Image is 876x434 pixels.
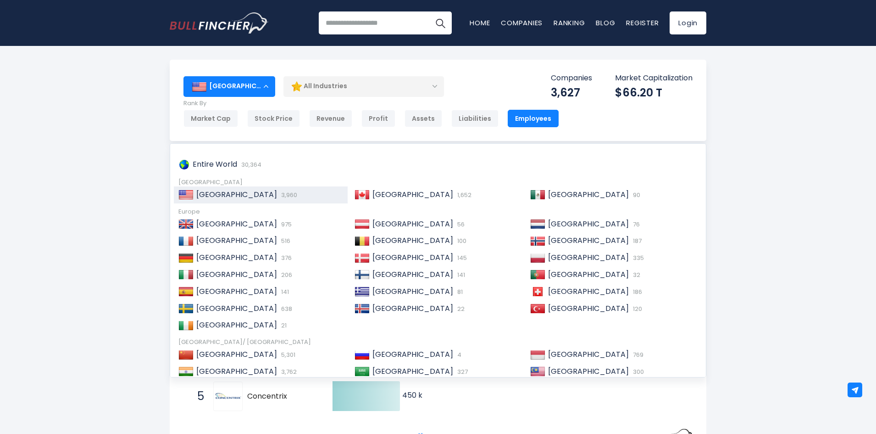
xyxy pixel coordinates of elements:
[631,367,644,376] span: 300
[193,389,202,404] span: 5
[631,287,642,296] span: 186
[361,110,395,127] div: Profit
[283,76,444,97] div: All Industries
[455,367,468,376] span: 327
[372,219,453,229] span: [GEOGRAPHIC_DATA]
[279,321,287,330] span: 21
[372,189,453,200] span: [GEOGRAPHIC_DATA]
[631,237,642,245] span: 187
[548,252,629,263] span: [GEOGRAPHIC_DATA]
[196,252,277,263] span: [GEOGRAPHIC_DATA]
[183,100,559,107] p: Rank By
[279,254,292,262] span: 376
[196,349,277,360] span: [GEOGRAPHIC_DATA]
[548,269,629,280] span: [GEOGRAPHIC_DATA]
[670,11,706,34] a: Login
[372,349,453,360] span: [GEOGRAPHIC_DATA]
[279,350,295,359] span: 5,301
[501,18,543,28] a: Companies
[239,160,261,169] span: 30,364
[279,220,292,229] span: 975
[554,18,585,28] a: Ranking
[196,189,277,200] span: [GEOGRAPHIC_DATA]
[193,159,237,169] span: Entire World
[279,271,292,279] span: 206
[372,303,453,314] span: [GEOGRAPHIC_DATA]
[455,237,466,245] span: 100
[247,110,300,127] div: Stock Price
[631,304,642,313] span: 120
[279,287,289,296] span: 141
[372,252,453,263] span: [GEOGRAPHIC_DATA]
[196,269,277,280] span: [GEOGRAPHIC_DATA]
[178,338,698,346] div: [GEOGRAPHIC_DATA]/ [GEOGRAPHIC_DATA]
[178,208,698,216] div: Europe
[196,303,277,314] span: [GEOGRAPHIC_DATA]
[626,18,659,28] a: Register
[551,85,592,100] div: 3,627
[615,85,693,100] div: $66.20 T
[615,73,693,83] p: Market Capitalization
[402,390,422,400] text: 450 k
[455,191,471,199] span: 1,652
[470,18,490,28] a: Home
[183,110,238,127] div: Market Cap
[548,303,629,314] span: [GEOGRAPHIC_DATA]
[455,220,465,229] span: 56
[548,219,629,229] span: [GEOGRAPHIC_DATA]
[279,304,292,313] span: 638
[196,235,277,246] span: [GEOGRAPHIC_DATA]
[170,12,269,34] img: Bullfincher logo
[631,220,640,229] span: 76
[455,271,465,279] span: 141
[215,383,241,410] img: Concentrix
[279,191,297,199] span: 3,960
[631,191,640,199] span: 90
[548,349,629,360] span: [GEOGRAPHIC_DATA]
[548,366,629,377] span: [GEOGRAPHIC_DATA]
[279,237,290,245] span: 516
[508,110,559,127] div: Employees
[631,254,644,262] span: 335
[631,271,640,279] span: 32
[279,367,297,376] span: 3,762
[548,286,629,297] span: [GEOGRAPHIC_DATA]
[631,350,643,359] span: 769
[170,12,268,34] a: Go to homepage
[455,350,461,359] span: 4
[551,73,592,83] p: Companies
[372,366,453,377] span: [GEOGRAPHIC_DATA]
[451,110,499,127] div: Liabilities
[196,366,277,377] span: [GEOGRAPHIC_DATA]
[455,304,465,313] span: 22
[455,254,467,262] span: 145
[372,286,453,297] span: [GEOGRAPHIC_DATA]
[455,287,463,296] span: 81
[429,11,452,34] button: Search
[183,76,275,96] div: [GEOGRAPHIC_DATA]
[178,179,698,186] div: [GEOGRAPHIC_DATA]
[548,235,629,246] span: [GEOGRAPHIC_DATA]
[372,269,453,280] span: [GEOGRAPHIC_DATA]
[247,392,316,401] span: Concentrix
[596,18,615,28] a: Blog
[196,286,277,297] span: [GEOGRAPHIC_DATA]
[309,110,352,127] div: Revenue
[196,320,277,330] span: [GEOGRAPHIC_DATA]
[548,189,629,200] span: [GEOGRAPHIC_DATA]
[372,235,453,246] span: [GEOGRAPHIC_DATA]
[196,219,277,229] span: [GEOGRAPHIC_DATA]
[405,110,442,127] div: Assets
